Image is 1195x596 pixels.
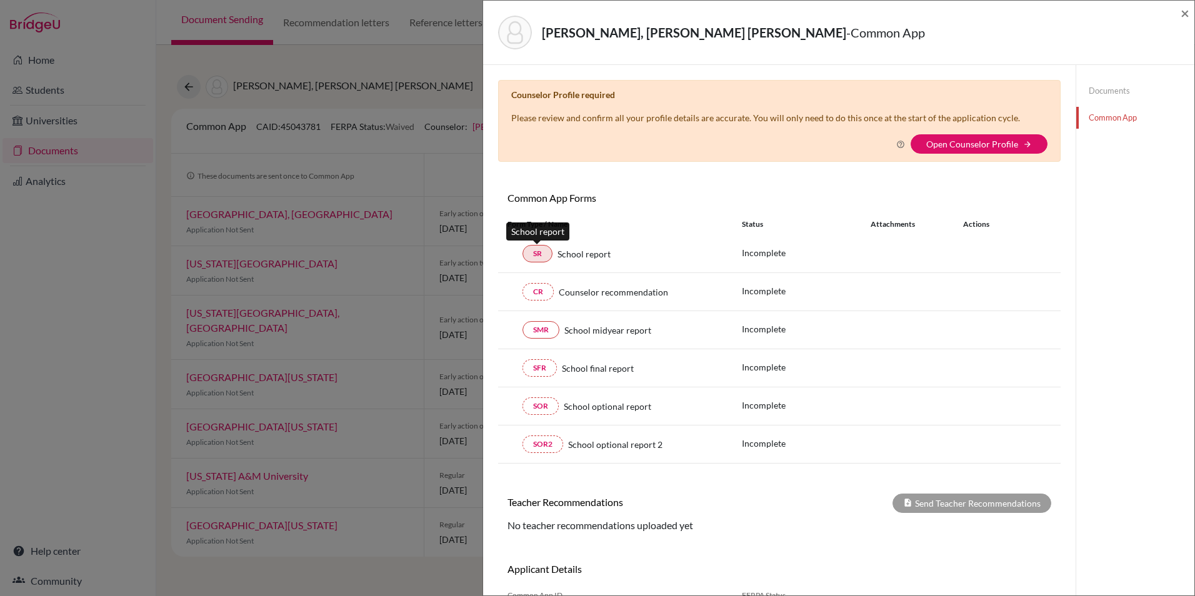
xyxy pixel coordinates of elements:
[564,324,651,337] span: School midyear report
[742,284,871,297] p: Incomplete
[926,139,1018,149] a: Open Counselor Profile
[1076,80,1194,102] a: Documents
[522,397,559,415] a: SOR
[1181,6,1189,21] button: Close
[559,286,668,299] span: Counselor recommendation
[1023,140,1032,149] i: arrow_forward
[522,435,563,453] a: SOR2
[742,219,871,230] div: Status
[742,437,871,450] p: Incomplete
[511,111,1020,124] p: Please review and confirm all your profile details are accurate. You will only need to do this on...
[498,518,1061,533] div: No teacher recommendations uploaded yet
[742,399,871,412] p: Incomplete
[511,89,615,100] b: Counselor Profile required
[564,400,651,413] span: School optional report
[562,362,634,375] span: School final report
[522,283,554,300] a: CR
[948,219,1026,230] div: Actions
[1076,107,1194,129] a: Common App
[522,359,557,377] a: SFR
[498,496,779,508] h6: Teacher Recommendations
[742,322,871,335] p: Incomplete
[506,222,569,241] div: School report
[742,246,871,259] p: Incomplete
[498,219,732,230] div: Form Type / Name
[522,321,559,339] a: SMR
[1181,4,1189,22] span: ×
[522,245,552,262] a: SR
[498,192,779,204] h6: Common App Forms
[742,360,871,374] p: Incomplete
[557,247,611,261] span: School report
[507,563,770,575] h6: Applicant Details
[892,494,1051,513] div: Send Teacher Recommendations
[542,25,846,40] strong: [PERSON_NAME], [PERSON_NAME] [PERSON_NAME]
[846,25,925,40] span: - Common App
[871,219,948,230] div: Attachments
[568,438,662,451] span: School optional report 2
[911,134,1047,154] button: Open Counselor Profilearrow_forward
